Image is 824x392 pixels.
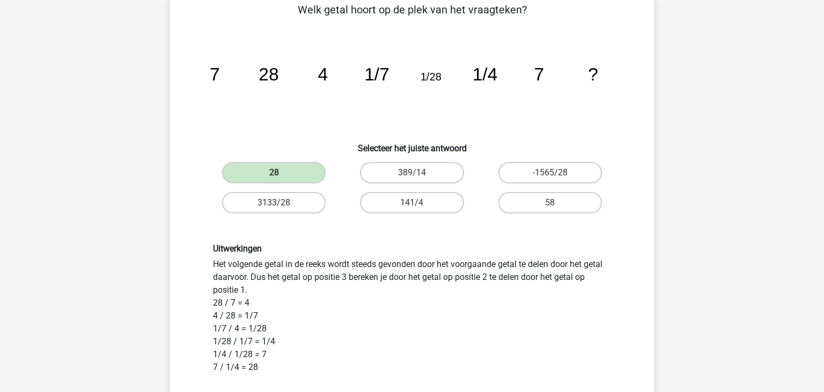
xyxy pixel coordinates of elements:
tspan: 7 [534,64,544,84]
label: 28 [222,162,326,183]
h6: Uitwerkingen [213,243,611,254]
label: 389/14 [360,162,464,183]
label: 58 [498,192,602,213]
tspan: 1/7 [364,64,389,84]
p: Welk getal hoort op de plek van het vraagteken? [187,2,637,18]
label: 141/4 [360,192,464,213]
h6: Selecteer het juiste antwoord [187,135,637,153]
label: 3133/28 [222,192,326,213]
tspan: 1/4 [473,64,498,84]
tspan: 7 [210,64,220,84]
tspan: 4 [318,64,328,84]
label: -1565/28 [498,162,602,183]
tspan: 28 [259,64,278,84]
tspan: 1/28 [421,71,442,83]
tspan: ? [588,64,598,84]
